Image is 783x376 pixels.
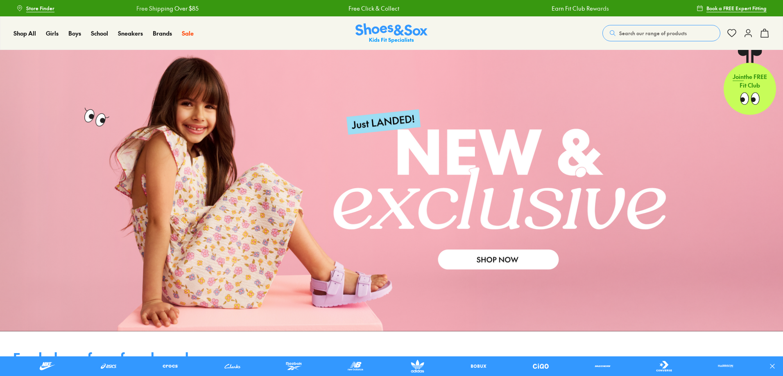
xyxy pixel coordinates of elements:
[118,29,143,37] span: Sneakers
[550,4,607,13] a: Earn Fit Club Rewards
[68,29,81,38] a: Boys
[91,29,108,38] a: School
[16,1,54,16] a: Store Finder
[118,29,143,38] a: Sneakers
[14,29,36,37] span: Shop All
[619,29,687,37] span: Search our range of products
[347,4,398,13] a: Free Click & Collect
[135,4,197,13] a: Free Shipping Over $85
[46,29,59,38] a: Girls
[724,50,776,115] a: Jointhe FREE Fit Club
[355,23,428,43] a: Shoes & Sox
[733,72,744,81] span: Join
[8,321,41,351] iframe: Gorgias live chat messenger
[355,23,428,43] img: SNS_Logo_Responsive.svg
[697,1,767,16] a: Book a FREE Expert Fitting
[91,29,108,37] span: School
[14,29,36,38] a: Shop All
[182,29,194,38] a: Sale
[68,29,81,37] span: Boys
[26,5,54,12] span: Store Finder
[602,25,720,41] button: Search our range of products
[153,29,172,37] span: Brands
[706,5,767,12] span: Book a FREE Expert Fitting
[153,29,172,38] a: Brands
[724,66,776,96] p: the FREE Fit Club
[46,29,59,37] span: Girls
[182,29,194,37] span: Sale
